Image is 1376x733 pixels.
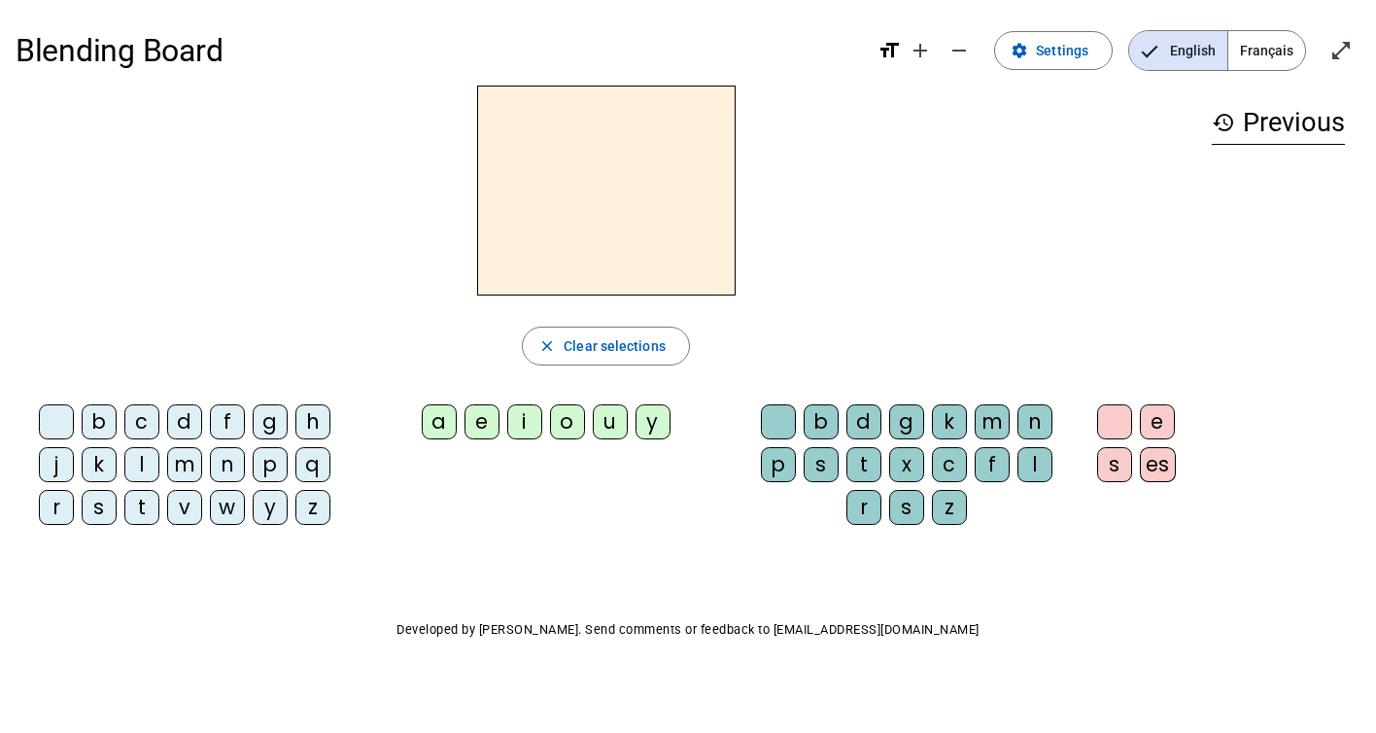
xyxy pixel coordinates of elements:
div: s [889,490,924,525]
div: s [804,447,839,482]
div: m [167,447,202,482]
div: u [593,404,628,439]
span: Settings [1036,39,1088,62]
div: d [167,404,202,439]
div: g [889,404,924,439]
div: w [210,490,245,525]
div: z [932,490,967,525]
div: j [39,447,74,482]
p: Developed by [PERSON_NAME]. Send comments or feedback to [EMAIL_ADDRESS][DOMAIN_NAME] [16,618,1360,642]
div: k [932,404,967,439]
h3: Previous [1212,101,1345,145]
div: f [210,404,245,439]
mat-icon: settings [1011,42,1028,59]
div: z [295,490,330,525]
div: s [1097,447,1132,482]
div: c [124,404,159,439]
div: es [1140,447,1176,482]
div: x [889,447,924,482]
div: q [295,447,330,482]
div: r [39,490,74,525]
button: Increase font size [901,31,940,70]
div: e [464,404,499,439]
div: a [422,404,457,439]
div: h [295,404,330,439]
div: n [1017,404,1052,439]
h1: Blending Board [16,19,862,82]
mat-button-toggle-group: Language selection [1128,30,1306,71]
div: t [846,447,881,482]
button: Clear selections [522,327,690,366]
div: y [253,490,288,525]
mat-icon: open_in_full [1329,39,1353,62]
button: Enter full screen [1322,31,1360,70]
div: d [846,404,881,439]
div: m [975,404,1010,439]
div: v [167,490,202,525]
div: f [975,447,1010,482]
div: n [210,447,245,482]
span: Clear selections [564,334,666,358]
div: c [932,447,967,482]
div: t [124,490,159,525]
div: l [124,447,159,482]
div: e [1140,404,1175,439]
span: Français [1228,31,1305,70]
div: s [82,490,117,525]
div: o [550,404,585,439]
div: p [761,447,796,482]
div: l [1017,447,1052,482]
mat-icon: add [909,39,932,62]
mat-icon: close [538,337,556,355]
div: i [507,404,542,439]
div: b [804,404,839,439]
div: b [82,404,117,439]
mat-icon: history [1212,111,1235,134]
div: p [253,447,288,482]
button: Decrease font size [940,31,979,70]
span: English [1129,31,1227,70]
button: Settings [994,31,1113,70]
mat-icon: format_size [877,39,901,62]
div: k [82,447,117,482]
mat-icon: remove [947,39,971,62]
div: r [846,490,881,525]
div: y [636,404,671,439]
div: g [253,404,288,439]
